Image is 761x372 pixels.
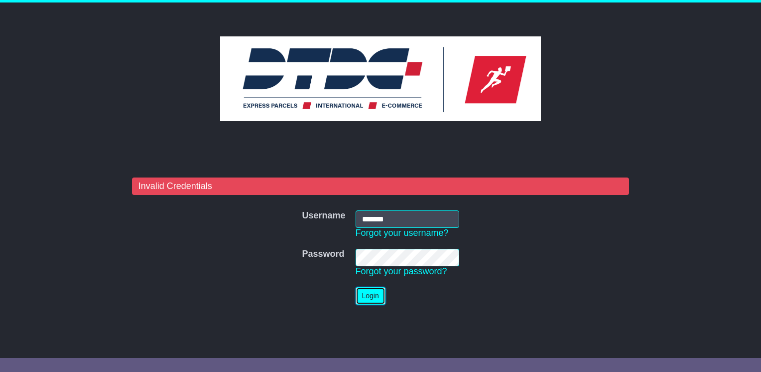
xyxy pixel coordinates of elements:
[302,249,344,260] label: Password
[220,36,541,121] img: DTDC Australia
[132,178,630,195] div: Invalid Credentials
[302,210,345,221] label: Username
[356,228,449,238] a: Forgot your username?
[356,266,447,276] a: Forgot your password?
[356,287,385,305] button: Login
